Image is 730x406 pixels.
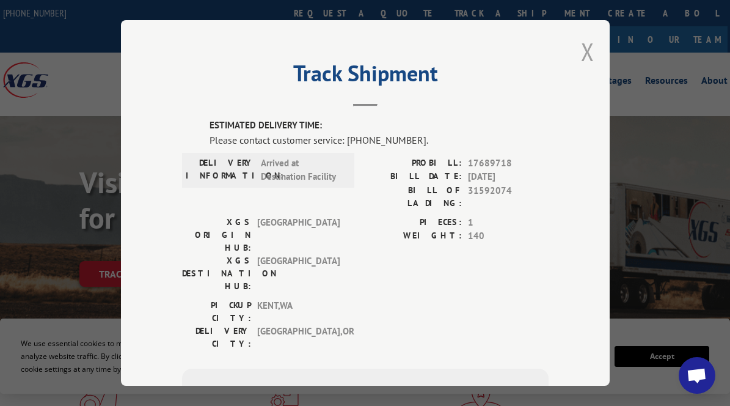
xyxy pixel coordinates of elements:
[365,170,462,184] label: BILL DATE:
[182,299,251,325] label: PICKUP CITY:
[365,216,462,230] label: PIECES:
[257,216,340,254] span: [GEOGRAPHIC_DATA]
[182,254,251,293] label: XGS DESTINATION HUB:
[468,157,549,171] span: 17689718
[197,383,534,401] div: Subscribe to alerts
[257,299,340,325] span: KENT , WA
[182,325,251,350] label: DELIVERY CITY:
[210,119,549,133] label: ESTIMATED DELIVERY TIME:
[365,229,462,243] label: WEIGHT:
[468,184,549,210] span: 31592074
[581,35,594,68] button: Close modal
[182,216,251,254] label: XGS ORIGIN HUB:
[468,229,549,243] span: 140
[468,216,549,230] span: 1
[182,65,549,88] h2: Track Shipment
[210,133,549,147] div: Please contact customer service: [PHONE_NUMBER].
[365,184,462,210] label: BILL OF LADING:
[257,254,340,293] span: [GEOGRAPHIC_DATA]
[679,357,715,394] div: Open chat
[468,170,549,184] span: [DATE]
[186,157,255,184] label: DELIVERY INFORMATION:
[261,157,343,184] span: Arrived at Destination Facility
[365,157,462,171] label: PROBILL:
[257,325,340,350] span: [GEOGRAPHIC_DATA] , OR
